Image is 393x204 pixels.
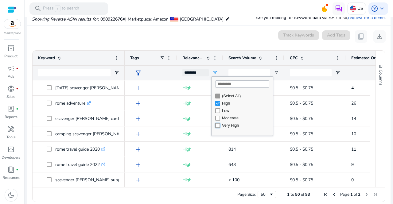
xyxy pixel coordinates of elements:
[290,69,332,76] input: CPC Filter Input
[16,87,18,90] span: fiber_manual_record
[7,125,15,133] span: handyman
[16,108,18,110] span: fiber_manual_record
[290,85,313,91] span: $0.5 - $0.75
[38,69,111,76] input: Keyword Filter Input
[134,130,142,138] span: add
[55,143,105,156] p: rome travel guide 2020
[211,76,273,136] div: Column Filter
[222,101,271,106] div: High
[351,131,356,137] span: 10
[351,177,354,183] span: 0
[7,191,15,199] span: dark_mode
[222,94,271,98] div: (Select All)
[371,5,378,12] span: account_circle
[351,100,356,106] span: 26
[295,192,300,197] span: 50
[332,192,337,197] div: Previous Page
[134,115,142,122] span: add
[55,97,91,110] p: rome adventure
[228,162,236,167] span: 643
[290,146,313,152] span: $0.5 - $0.75
[7,85,15,92] span: donut_small
[6,94,15,99] p: Sales
[373,30,386,43] button: download
[354,192,357,197] span: of
[357,3,363,14] p: US
[222,108,271,113] div: Low
[7,44,15,52] span: inventory_2
[378,70,383,85] span: Columns
[7,146,15,153] span: code_blocks
[261,192,269,197] div: 50
[5,114,18,120] p: Reports
[134,84,142,92] span: add
[287,192,290,197] span: 1
[180,16,224,22] span: [GEOGRAPHIC_DATA]
[290,162,313,167] span: $0.5 - $0.75
[290,100,313,106] span: $0.5 - $0.75
[55,158,105,171] p: rome travel guide 2022
[340,192,349,197] span: Page
[134,69,142,77] span: filter_alt
[335,70,340,75] button: Open Filter Menu
[351,162,354,167] span: 9
[55,128,148,140] p: camping scavenger [PERSON_NAME] for kids
[4,53,18,59] p: Product
[373,192,378,197] div: Last Page
[134,161,142,168] span: add
[215,80,269,88] input: Search filter values
[305,192,310,197] span: 93
[258,191,276,198] div: Page Size
[228,131,236,137] span: 116
[134,146,142,153] span: add
[290,192,294,197] span: to
[290,177,313,183] span: $0.5 - $0.75
[290,55,298,61] span: CPC
[4,31,21,36] p: Marketplace
[301,192,304,197] span: of
[182,143,217,156] p: High
[16,168,18,171] span: fiber_manual_record
[222,116,271,120] div: Moderate
[274,70,279,75] button: Open Filter Menu
[130,55,139,61] span: Tags
[237,192,256,197] div: Page Size:
[182,112,217,125] p: High
[182,174,217,186] p: High
[182,55,204,61] span: Relevance Score
[32,16,99,22] i: Showing Reverse ASIN results for:
[290,131,313,137] span: $0.5 - $0.75
[2,175,20,180] p: Resources
[55,174,141,186] p: scavenger [PERSON_NAME] supplies kids
[55,5,60,12] span: /
[4,19,21,29] img: amazon.svg
[125,16,169,22] span: | Marketplace: Amazon
[134,176,142,184] span: add
[376,33,383,40] span: download
[55,82,145,94] p: [DATE] scavenger [PERSON_NAME] for kids
[351,146,356,152] span: 11
[364,192,369,197] div: Next Page
[323,192,328,197] div: First Page
[182,82,217,94] p: High
[351,85,354,91] span: 4
[351,116,356,121] span: 14
[100,16,125,22] span: 098922676X
[212,70,217,75] button: Open Filter Menu
[351,55,388,61] span: Estimated Orders/Month
[7,105,15,113] span: lab_profile
[34,5,42,12] span: search
[55,112,142,125] p: scavenger [PERSON_NAME] cards for kids
[7,65,15,72] span: campaign
[358,192,360,197] span: 2
[378,5,386,12] span: keyboard_arrow_down
[350,6,356,12] img: us.svg
[182,158,217,171] p: High
[6,134,16,140] p: Tools
[182,97,217,110] p: High
[228,177,239,183] span: < 100
[212,92,273,129] div: Filter List
[16,67,18,70] span: fiber_manual_record
[225,15,230,22] mat-icon: edit
[38,55,55,61] span: Keyword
